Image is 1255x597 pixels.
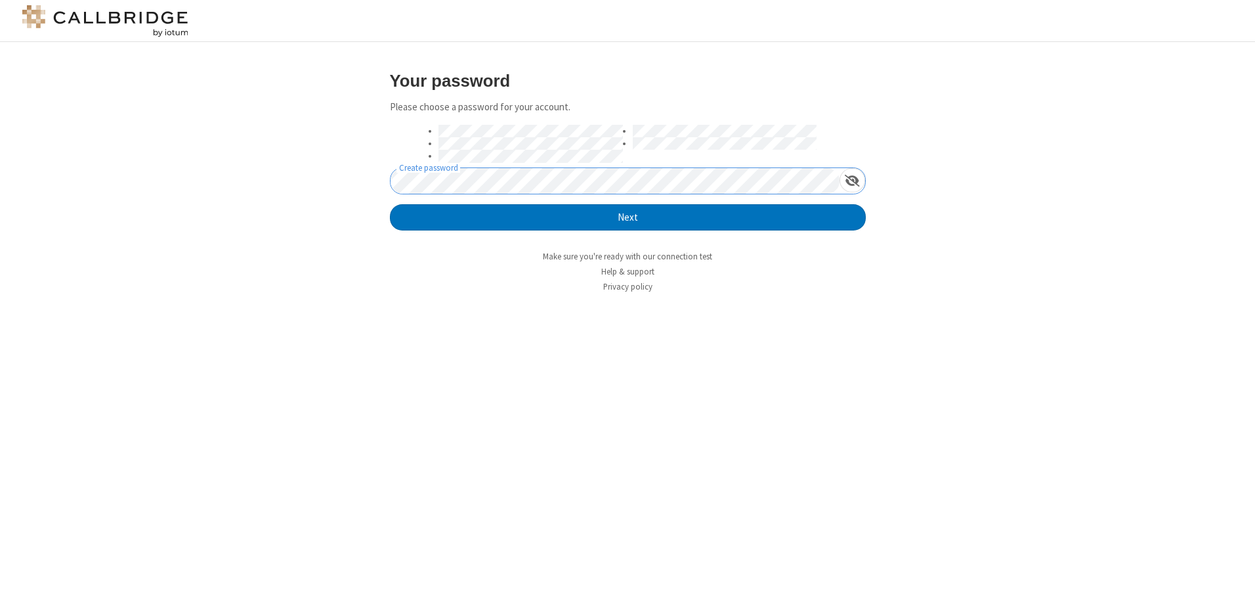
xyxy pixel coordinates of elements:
a: Make sure you're ready with our connection test [543,251,712,262]
a: Help & support [601,266,654,277]
p: Please choose a password for your account. [390,100,866,115]
h3: Your password [390,72,866,90]
input: Create password [391,168,840,194]
img: logo@2x.png [20,5,190,37]
div: Show password [840,168,865,192]
a: Privacy policy [603,281,652,292]
button: Next [390,204,866,231]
